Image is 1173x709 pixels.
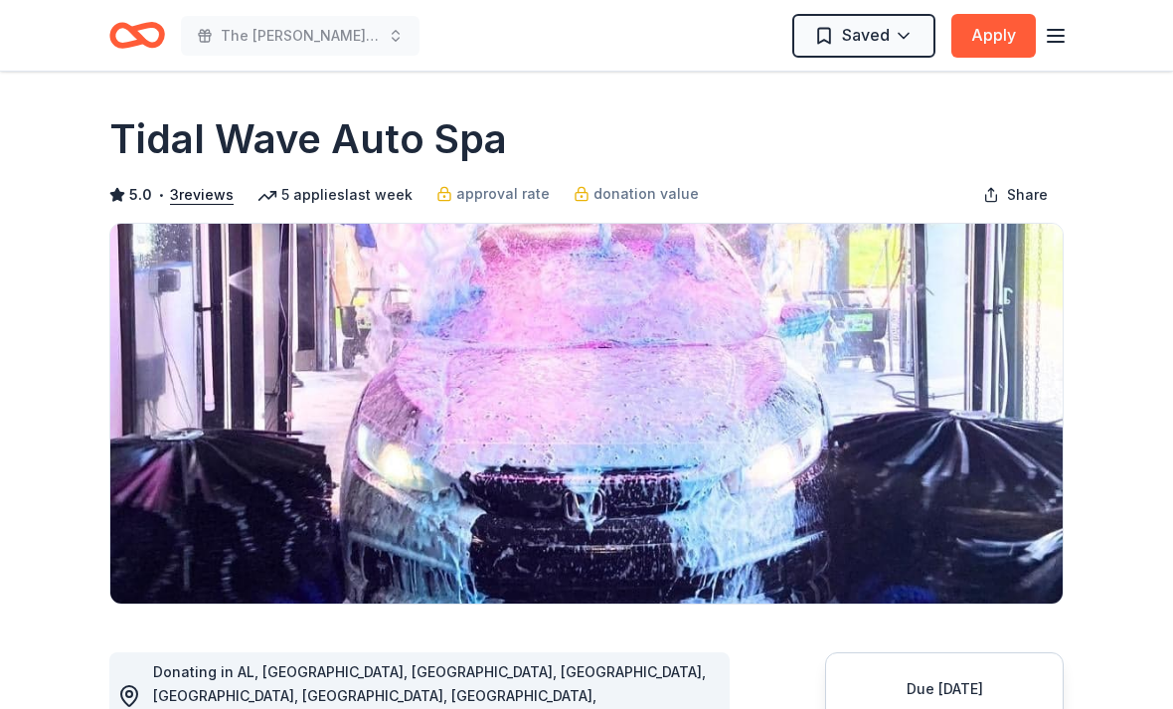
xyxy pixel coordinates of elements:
div: Due [DATE] [850,677,1039,701]
a: donation value [574,182,699,206]
a: approval rate [436,182,550,206]
h1: Tidal Wave Auto Spa [109,111,507,167]
span: approval rate [456,182,550,206]
img: Image for Tidal Wave Auto Spa [110,224,1063,604]
span: Saved [842,22,890,48]
span: • [158,187,165,203]
span: Share [1007,183,1048,207]
button: The [PERSON_NAME]: Silly Sock Golf Classic [181,16,419,56]
a: Home [109,12,165,59]
span: The [PERSON_NAME]: Silly Sock Golf Classic [221,24,380,48]
button: 3reviews [170,183,234,207]
span: 5.0 [129,183,152,207]
button: Apply [951,14,1036,58]
div: 5 applies last week [257,183,413,207]
button: Saved [792,14,935,58]
span: donation value [593,182,699,206]
button: Share [967,175,1064,215]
